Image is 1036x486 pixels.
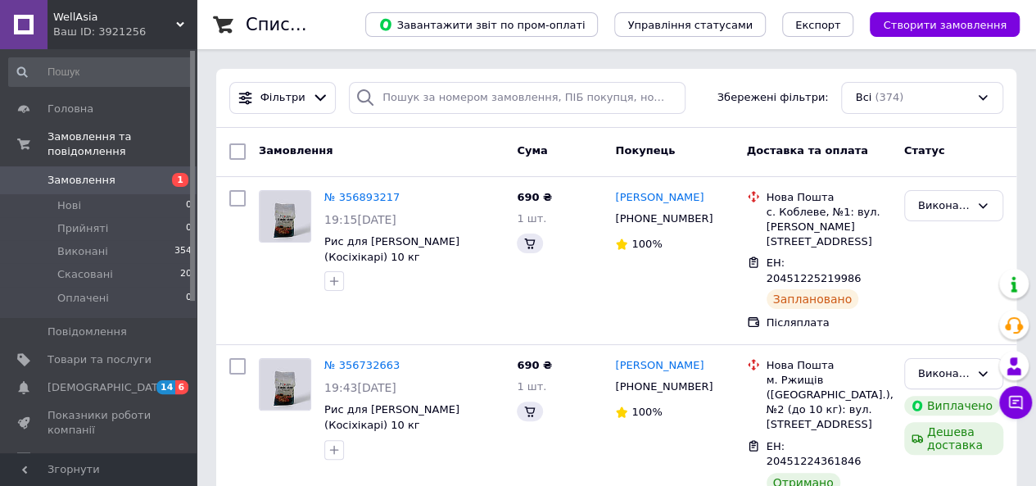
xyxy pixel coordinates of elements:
[615,358,703,374] a: [PERSON_NAME]
[904,396,999,416] div: Виплачено
[918,198,970,215] div: Виконано
[614,12,766,37] button: Управління статусами
[631,238,662,250] span: 100%
[747,144,868,157] span: Доставка та оплата
[57,291,109,306] span: Оплачені
[767,190,891,205] div: Нова Пошта
[175,380,188,394] span: 6
[767,440,862,468] span: ЕН: 20451224361846
[767,373,891,433] div: м. Ржищів ([GEOGRAPHIC_DATA].), №2 (до 10 кг): вул. [STREET_ADDRESS]
[517,380,546,393] span: 1 шт.
[48,102,93,116] span: Головна
[260,359,310,410] img: Фото товару
[259,358,311,411] a: Фото товару
[782,12,854,37] button: Експорт
[795,19,841,31] span: Експорт
[180,267,192,282] span: 20
[767,205,891,250] div: с. Коблеве, №1: вул. [PERSON_NAME][STREET_ADDRESS]
[324,191,400,203] a: № 356893217
[627,19,753,31] span: Управління статусами
[57,267,113,282] span: Скасовані
[378,17,585,32] span: Завантажити звіт по пром-оплаті
[767,257,862,284] span: ЕН: 20451225219986
[767,289,859,309] div: Заплановано
[904,422,1003,455] div: Дешева доставка
[517,359,552,371] span: 690 ₴
[767,316,891,330] div: Післяплата
[48,129,197,159] span: Замовлення та повідомлення
[324,359,400,371] a: № 356732663
[883,19,1007,31] span: Створити замовлення
[186,198,192,213] span: 0
[615,144,675,157] span: Покупець
[246,15,412,34] h1: Список замовлень
[767,358,891,373] div: Нова Пошта
[324,213,396,226] span: 19:15[DATE]
[259,190,311,243] a: Фото товару
[904,144,945,157] span: Статус
[612,208,716,229] div: [PHONE_NUMBER]
[260,191,310,242] img: Фото товару
[48,325,127,339] span: Повідомлення
[875,91,903,103] span: (374)
[717,90,829,106] span: Збережені фільтри:
[48,380,169,395] span: [DEMOGRAPHIC_DATA]
[57,244,108,259] span: Виконані
[259,144,333,157] span: Замовлення
[349,82,685,114] input: Пошук за номером замовлення, ПІБ покупця, номером телефону, Email, номером накладної
[48,352,152,367] span: Товари та послуги
[870,12,1020,37] button: Створити замовлення
[260,90,305,106] span: Фільтри
[53,10,176,25] span: WellAsia
[365,12,598,37] button: Завантажити звіт по пром-оплаті
[855,90,871,106] span: Всі
[999,386,1032,419] button: Чат з покупцем
[324,403,459,431] a: Рис для [PERSON_NAME] (Косіхікарі) 10 кг
[156,380,175,394] span: 14
[517,212,546,225] span: 1 шт.
[53,25,197,39] div: Ваш ID: 3921256
[517,144,547,157] span: Cума
[57,221,108,236] span: Прийняті
[8,57,193,87] input: Пошук
[48,173,115,188] span: Замовлення
[853,18,1020,30] a: Створити замовлення
[174,244,192,259] span: 354
[631,406,662,418] span: 100%
[517,191,552,203] span: 690 ₴
[57,198,81,213] span: Нові
[186,221,192,236] span: 0
[612,376,716,397] div: [PHONE_NUMBER]
[186,291,192,306] span: 0
[48,452,90,466] span: Відгуки
[324,235,459,263] a: Рис для [PERSON_NAME] (Косіхікарі) 10 кг
[324,381,396,394] span: 19:43[DATE]
[615,190,703,206] a: [PERSON_NAME]
[172,173,188,187] span: 1
[48,408,152,438] span: Показники роботи компанії
[918,366,970,383] div: Виконано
